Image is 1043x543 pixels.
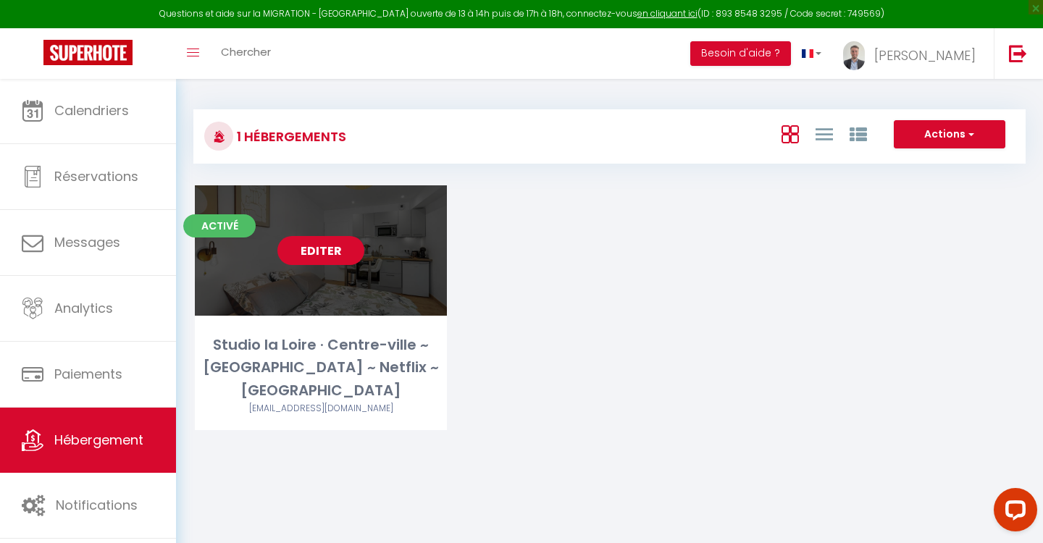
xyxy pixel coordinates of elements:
a: Vue par Groupe [850,122,867,146]
span: [PERSON_NAME] [874,46,976,64]
span: Chercher [221,44,271,59]
img: Super Booking [43,40,133,65]
a: en cliquant ici [637,7,698,20]
span: Messages [54,233,120,251]
a: Vue en Box [782,122,799,146]
span: Analytics [54,299,113,317]
a: ... [PERSON_NAME] [832,28,994,79]
img: ... [843,41,865,70]
iframe: LiveChat chat widget [982,482,1043,543]
span: Hébergement [54,431,143,449]
a: Chercher [210,28,282,79]
span: Réservations [54,167,138,185]
img: logout [1009,44,1027,62]
span: Activé [183,214,256,237]
button: Besoin d'aide ? [690,41,791,66]
h3: 1 Hébergements [233,120,346,153]
span: Calendriers [54,101,129,119]
span: Paiements [54,365,122,383]
div: Studio la Loire · Centre-ville ~ [GEOGRAPHIC_DATA] ~ Netflix ~ [GEOGRAPHIC_DATA] [195,334,447,402]
a: Vue en Liste [816,122,833,146]
a: Editer [277,236,364,265]
button: Actions [894,120,1005,149]
span: Notifications [56,496,138,514]
div: Airbnb [195,402,447,416]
